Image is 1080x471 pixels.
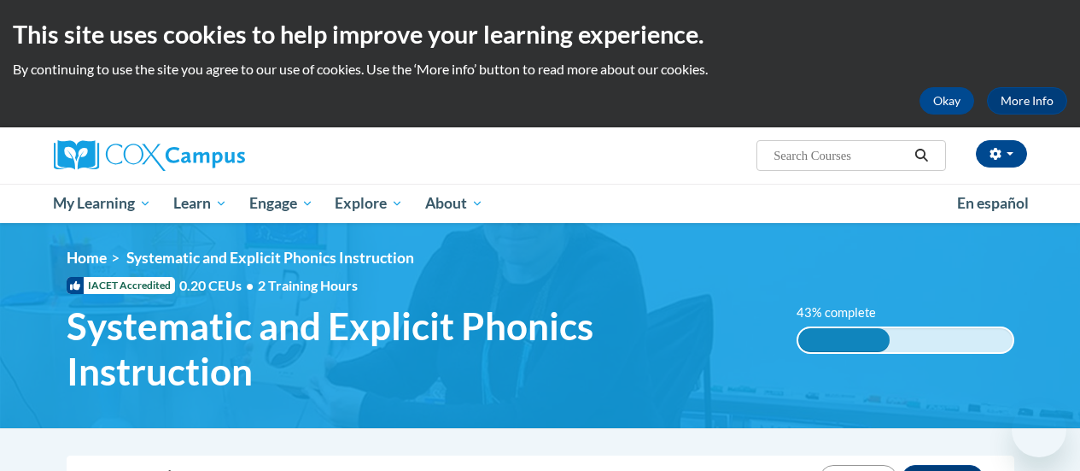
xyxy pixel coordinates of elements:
[798,328,890,352] div: 43% complete
[162,184,238,223] a: Learn
[797,303,895,322] label: 43% complete
[919,87,974,115] button: Okay
[258,277,358,293] span: 2 Training Hours
[67,277,175,294] span: IACET Accredited
[126,249,414,267] span: Systematic and Explicit Phonics Instruction
[335,193,403,214] span: Explore
[1012,403,1066,457] iframe: Button to launch messaging window
[54,140,361,171] a: Cox Campus
[987,87,1067,115] a: More Info
[908,145,934,166] button: Search
[67,303,771,394] span: Systematic and Explicit Phonics Instruction
[179,276,258,295] span: 0.20 CEUs
[13,17,1067,51] h2: This site uses cookies to help improve your learning experience.
[67,249,107,267] a: Home
[43,184,163,223] a: My Learning
[772,145,908,166] input: Search Courses
[946,185,1040,221] a: En español
[324,184,414,223] a: Explore
[13,60,1067,79] p: By continuing to use the site you agree to our use of cookies. Use the ‘More info’ button to read...
[238,184,324,223] a: Engage
[173,193,227,214] span: Learn
[976,140,1027,168] button: Account Settings
[246,277,254,293] span: •
[249,193,313,214] span: Engage
[957,194,1029,212] span: En español
[41,184,1040,223] div: Main menu
[414,184,494,223] a: About
[425,193,483,214] span: About
[53,193,151,214] span: My Learning
[54,140,245,171] img: Cox Campus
